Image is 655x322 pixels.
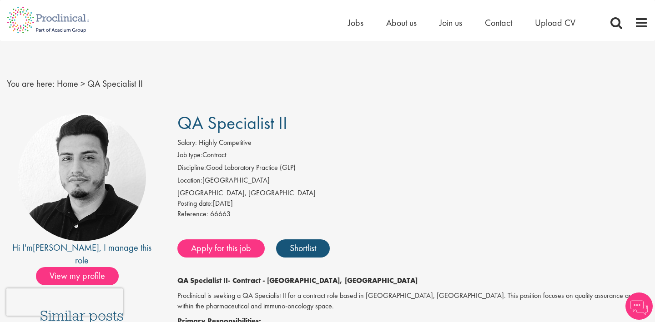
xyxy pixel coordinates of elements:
[386,17,417,29] a: About us
[177,138,197,148] label: Salary:
[177,239,265,258] a: Apply for this job
[6,288,123,316] iframe: reCAPTCHA
[535,17,575,29] a: Upload CV
[177,198,648,209] div: [DATE]
[276,239,330,258] a: Shortlist
[177,175,202,186] label: Location:
[7,241,157,267] div: Hi I'm , I manage this role
[177,291,648,312] p: Proclinical is seeking a QA Specialist II for a contract role based in [GEOGRAPHIC_DATA], [GEOGRA...
[177,276,228,285] strong: QA Specialist II
[81,78,85,89] span: >
[210,209,231,218] span: 66663
[57,78,78,89] a: breadcrumb link
[18,113,146,241] img: imeage of recruiter Anderson Maldonado
[199,138,252,147] span: Highly Competitive
[36,269,128,281] a: View my profile
[177,188,648,198] div: [GEOGRAPHIC_DATA], [GEOGRAPHIC_DATA]
[177,150,202,160] label: Job type:
[177,175,648,188] li: [GEOGRAPHIC_DATA]
[348,17,363,29] a: Jobs
[177,111,287,134] span: QA Specialist II
[36,267,119,285] span: View my profile
[177,209,208,219] label: Reference:
[625,292,653,320] img: Chatbot
[87,78,143,89] span: QA Specialist II
[177,150,648,163] li: Contract
[439,17,462,29] a: Join us
[177,198,213,208] span: Posting date:
[228,276,418,285] strong: - Contract - [GEOGRAPHIC_DATA], [GEOGRAPHIC_DATA]
[33,242,99,253] a: [PERSON_NAME]
[177,163,206,173] label: Discipline:
[485,17,512,29] a: Contact
[177,163,648,175] li: Good Laboratory Practice (GLP)
[7,78,55,89] span: You are here:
